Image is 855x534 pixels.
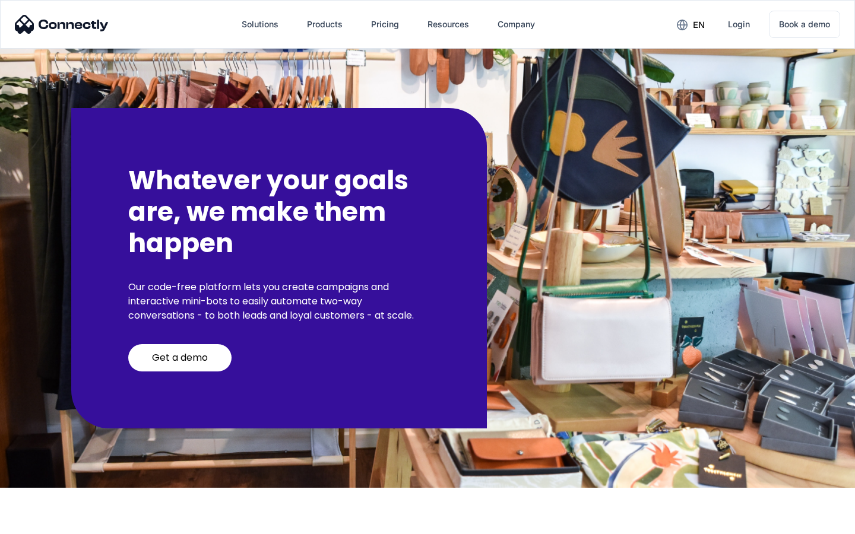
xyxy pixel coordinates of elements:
[427,16,469,33] div: Resources
[307,16,343,33] div: Products
[128,344,232,371] a: Get a demo
[498,16,535,33] div: Company
[12,513,71,530] aside: Language selected: English
[362,10,408,39] a: Pricing
[15,15,109,34] img: Connectly Logo
[242,16,278,33] div: Solutions
[728,16,750,33] div: Login
[128,165,430,259] h2: Whatever your goals are, we make them happen
[371,16,399,33] div: Pricing
[128,280,430,323] p: Our code-free platform lets you create campaigns and interactive mini-bots to easily automate two...
[769,11,840,38] a: Book a demo
[152,352,208,364] div: Get a demo
[24,513,71,530] ul: Language list
[693,17,705,33] div: en
[718,10,759,39] a: Login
